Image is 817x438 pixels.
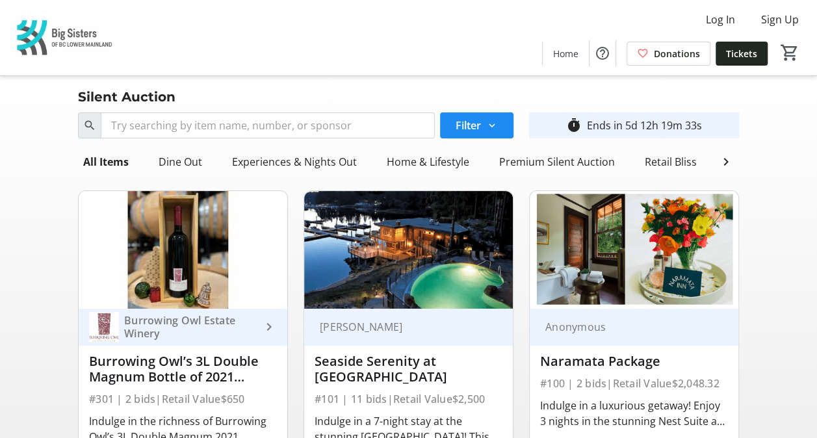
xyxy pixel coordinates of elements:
div: Burrowing Owl Estate Winery [119,314,261,340]
div: All Items [78,149,134,175]
div: Indulge in a luxurious getaway! Enjoy 3 nights in the stunning Nest Suite at [GEOGRAPHIC_DATA], i... [540,398,728,429]
input: Try searching by item name, number, or sponsor [101,112,435,138]
a: Home [543,42,589,66]
img: Naramata Package [530,191,738,309]
img: Big Sisters of BC Lower Mainland's Logo [8,5,123,70]
a: Burrowing Owl Estate WineryBurrowing Owl Estate Winery [79,309,287,346]
div: Ends in 5d 12h 19m 33s [587,118,702,133]
mat-icon: keyboard_arrow_right [261,319,277,335]
div: Anonymous [540,320,712,333]
div: Dine Out [153,149,207,175]
span: Home [553,47,578,60]
div: Premium Silent Auction [494,149,620,175]
button: Help [590,40,616,66]
span: Tickets [726,47,757,60]
button: Sign Up [751,9,809,30]
div: #301 | 2 bids | Retail Value $650 [89,390,277,408]
div: Seaside Serenity at [GEOGRAPHIC_DATA] [315,354,502,385]
span: Sign Up [761,12,799,27]
div: #101 | 11 bids | Retail Value $2,500 [315,390,502,408]
a: Donations [627,42,710,66]
mat-icon: timer_outline [566,118,582,133]
a: Tickets [716,42,768,66]
span: Log In [706,12,735,27]
div: #100 | 2 bids | Retail Value $2,048.32 [540,374,728,393]
div: Home & Lifestyle [382,149,474,175]
div: Experiences & Nights Out [227,149,362,175]
img: Burrowing Owl’s 3L Double Magnum Bottle of 2021 Malbec [79,191,287,309]
div: Burrowing Owl’s 3L Double Magnum Bottle of 2021 Malbec [89,354,277,385]
div: Naramata Package [540,354,728,369]
span: Filter [456,118,481,133]
span: Donations [654,47,700,60]
img: Burrowing Owl Estate Winery [89,312,119,342]
div: Silent Auction [70,86,183,107]
button: Log In [695,9,746,30]
img: Seaside Serenity at Painted Boat Resort & Marina [304,191,513,309]
div: Retail Bliss [640,149,702,175]
button: Cart [778,41,801,64]
button: Filter [440,112,513,138]
div: [PERSON_NAME] [315,320,487,333]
